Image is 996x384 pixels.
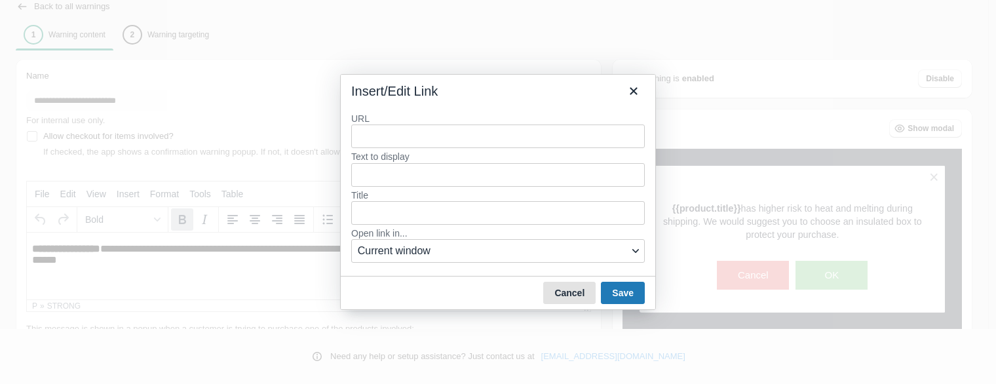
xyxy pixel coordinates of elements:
label: Open link in... [351,227,645,239]
span: Current window [358,243,628,259]
button: Cancel [543,282,596,304]
label: URL [351,113,645,125]
button: Open link in... [351,239,645,263]
label: Title [351,189,645,201]
button: Save [601,282,645,304]
div: Insert/Edit Link [351,83,438,100]
button: Close [622,80,645,102]
label: Text to display [351,151,645,163]
body: Rich Text Area. Press ALT-0 for help. [5,10,558,34]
